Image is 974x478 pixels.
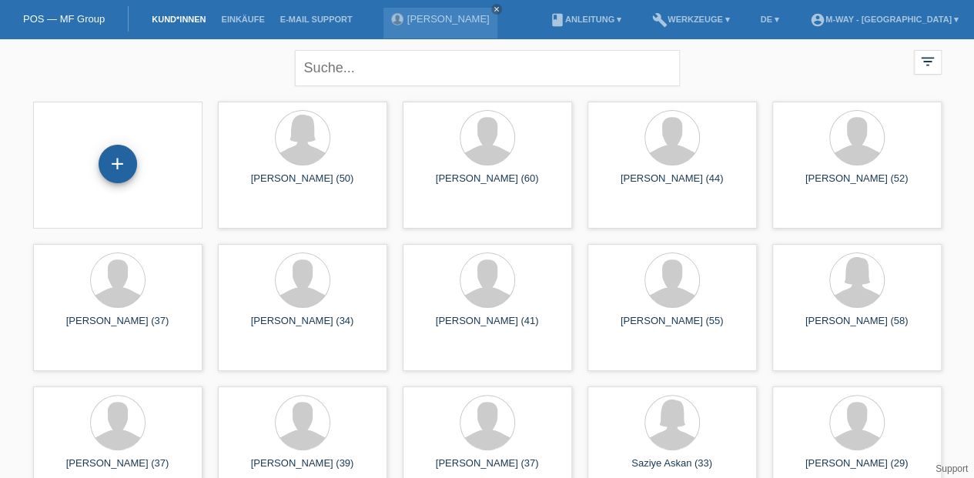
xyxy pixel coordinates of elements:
a: DE ▾ [753,15,787,24]
a: Kund*innen [144,15,213,24]
a: [PERSON_NAME] [407,13,490,25]
div: [PERSON_NAME] (58) [785,315,929,339]
a: bookAnleitung ▾ [542,15,629,24]
div: [PERSON_NAME] (52) [785,172,929,197]
a: E-Mail Support [273,15,360,24]
div: [PERSON_NAME] (41) [415,315,560,339]
i: filter_list [919,53,936,70]
i: build [652,12,668,28]
div: [PERSON_NAME] (34) [230,315,375,339]
a: Support [936,463,968,474]
input: Suche... [295,50,680,86]
div: [PERSON_NAME] (60) [415,172,560,197]
div: Kund*in hinzufügen [99,151,136,177]
i: account_circle [810,12,825,28]
div: [PERSON_NAME] (55) [600,315,745,339]
div: [PERSON_NAME] (44) [600,172,745,197]
i: book [550,12,565,28]
div: [PERSON_NAME] (50) [230,172,375,197]
a: buildWerkzeuge ▾ [644,15,738,24]
div: [PERSON_NAME] (37) [45,315,190,339]
a: close [491,4,502,15]
a: account_circlem-way - [GEOGRAPHIC_DATA] ▾ [802,15,966,24]
a: POS — MF Group [23,13,105,25]
a: Einkäufe [213,15,272,24]
i: close [493,5,500,13]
